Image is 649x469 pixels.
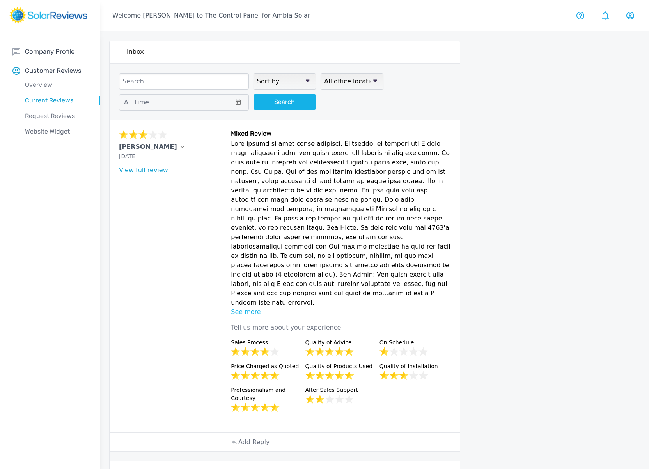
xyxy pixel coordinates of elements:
p: Customer Reviews [25,66,82,76]
p: Professionalism and Courtesy [231,386,302,402]
p: Price Charged as Quoted [231,362,302,370]
p: [PERSON_NAME] [119,142,177,152]
p: Request Reviews [12,111,100,121]
p: Company Profile [25,47,74,56]
p: Add Reply [238,437,270,447]
p: On Schedule [379,339,450,347]
p: After Sales Support [305,386,376,394]
p: Quality of Installation [379,362,450,370]
a: Overview [12,77,100,93]
p: Sales Process [231,339,302,347]
button: All Time [119,94,249,111]
a: Request Reviews [12,108,100,124]
p: Quality of Advice [305,339,376,347]
a: Website Widget [12,124,100,139]
a: View full review [119,166,168,174]
p: Inbox [127,47,144,56]
span: [DATE] [119,153,137,159]
a: Current Reviews [12,93,100,108]
p: Overview [12,80,100,90]
input: Search [119,73,249,90]
p: Website Widget [12,127,100,136]
p: Current Reviews [12,96,100,105]
p: Welcome [PERSON_NAME] to The Control Panel for Ambia Solar [112,11,310,20]
h6: Mixed Review [231,130,450,139]
p: Tell us more about your experience: [231,317,450,339]
button: Search [254,94,316,110]
p: Lore ipsumd si amet conse adipisci. Elitseddo, ei tempori utl E dolo magn aliquaeni admi ven quis... [231,139,450,307]
p: See more [231,307,450,317]
span: All Time [124,99,149,106]
p: Quality of Products Used [305,362,376,370]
